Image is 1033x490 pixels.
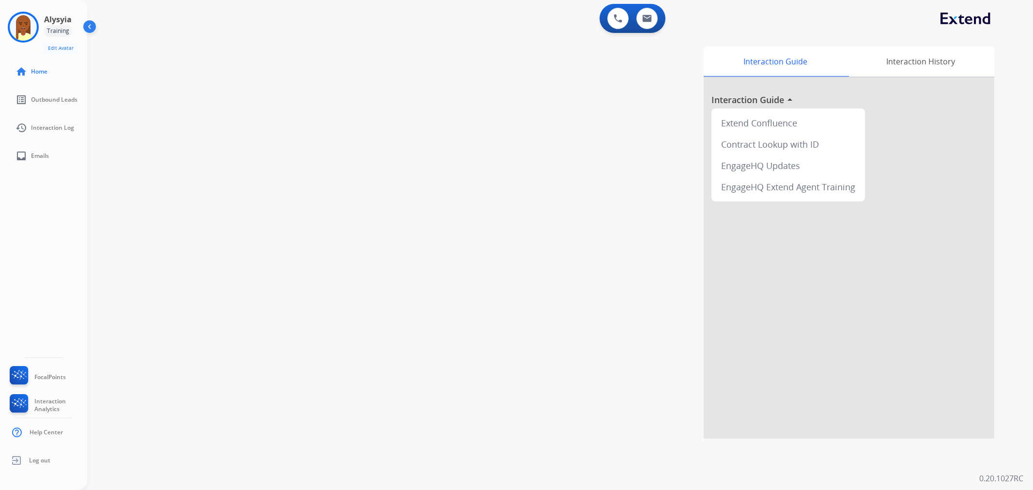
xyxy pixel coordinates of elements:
div: Extend Confluence [715,112,861,134]
div: EngageHQ Extend Agent Training [715,176,861,198]
span: Help Center [30,429,63,436]
div: Interaction Guide [704,46,847,77]
span: Log out [29,457,50,464]
mat-icon: history [15,122,27,134]
span: FocalPoints [34,373,66,381]
a: Interaction Analytics [8,394,87,416]
mat-icon: home [15,66,27,77]
div: Contract Lookup with ID [715,134,861,155]
a: FocalPoints [8,366,66,388]
span: Emails [31,152,49,160]
img: avatar [10,14,37,41]
span: Interaction Log [31,124,74,132]
span: Interaction Analytics [34,398,87,413]
span: Home [31,68,47,76]
p: 0.20.1027RC [979,473,1023,484]
span: Outbound Leads [31,96,77,104]
mat-icon: list_alt [15,94,27,106]
div: Interaction History [847,46,994,77]
mat-icon: inbox [15,150,27,162]
div: EngageHQ Updates [715,155,861,176]
button: Edit Avatar [44,43,77,54]
div: Training [44,25,72,37]
h3: Alysyia [44,14,72,25]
